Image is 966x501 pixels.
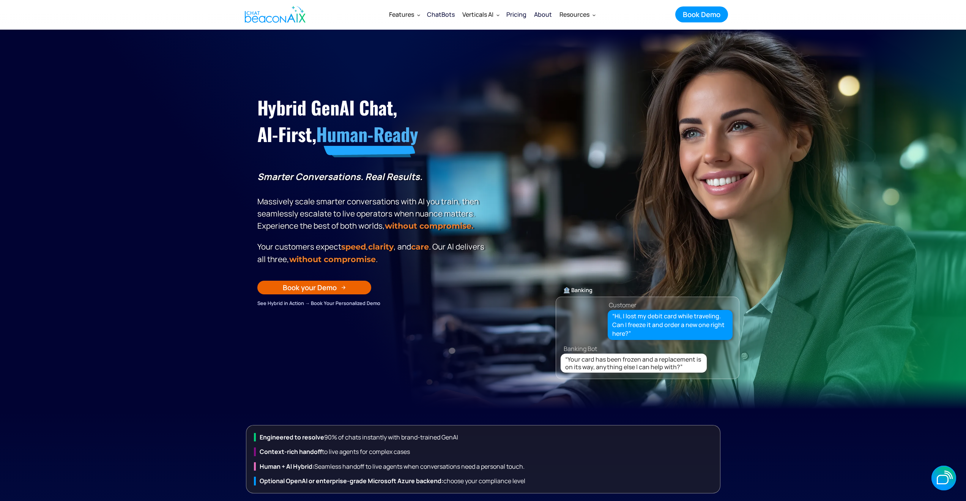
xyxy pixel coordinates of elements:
[257,299,487,307] div: See Hybrid in Action → Book Your Personalized Demo
[260,433,324,441] strong: Engineered to resolve
[341,285,346,290] img: Arrow
[254,477,716,485] div: choose your compliance level
[683,9,720,19] div: Book Demo
[503,5,530,24] a: Pricing
[593,13,596,16] img: Dropdown
[385,221,473,231] strong: without compromise.
[459,5,503,24] div: Verticals AI
[257,170,422,183] strong: Smarter Conversations. Real Results.
[257,171,487,232] p: Massively scale smarter conversations with AI you train, then seamlessly escalate to live operato...
[257,281,371,294] a: Book your Demo
[389,9,414,20] div: Features
[496,13,500,16] img: Dropdown
[260,447,322,456] strong: Context-rich handoff
[289,254,376,264] span: without compromise
[417,13,420,16] img: Dropdown
[423,5,459,24] a: ChatBots
[254,462,716,471] div: Seamless handoff to live agents when conversations need a personal touch.
[534,9,552,20] div: About
[260,462,314,471] strong: Human + Al Hybrid:
[612,312,728,338] div: “Hi, I lost my debit card while traveling. Can I freeze it and order a new one right here?”
[530,5,556,24] a: About
[257,94,487,148] h1: Hybrid GenAI Chat, AI-First,
[556,285,739,296] div: 🏦 Banking
[675,6,728,22] a: Book Demo
[559,9,589,20] div: Resources
[385,5,423,24] div: Features
[341,242,366,251] strong: speed
[316,120,418,147] span: Human-Ready
[254,447,716,456] div: to live agents for complex cases
[411,242,429,251] span: care
[283,283,337,292] div: Book your Demo
[238,1,310,28] a: home
[609,300,637,310] div: Customer
[506,9,526,20] div: Pricing
[462,9,493,20] div: Verticals AI
[257,240,487,266] p: Your customers expect , , and . Our Al delivers all three, .
[427,9,455,20] div: ChatBots
[556,5,599,24] div: Resources
[254,433,716,441] div: 90% of chats instantly with brand-trained GenAI
[368,242,394,251] span: clarity
[260,477,443,485] strong: Optional OpenAI or enterprise-grade Microsoft Azure backend:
